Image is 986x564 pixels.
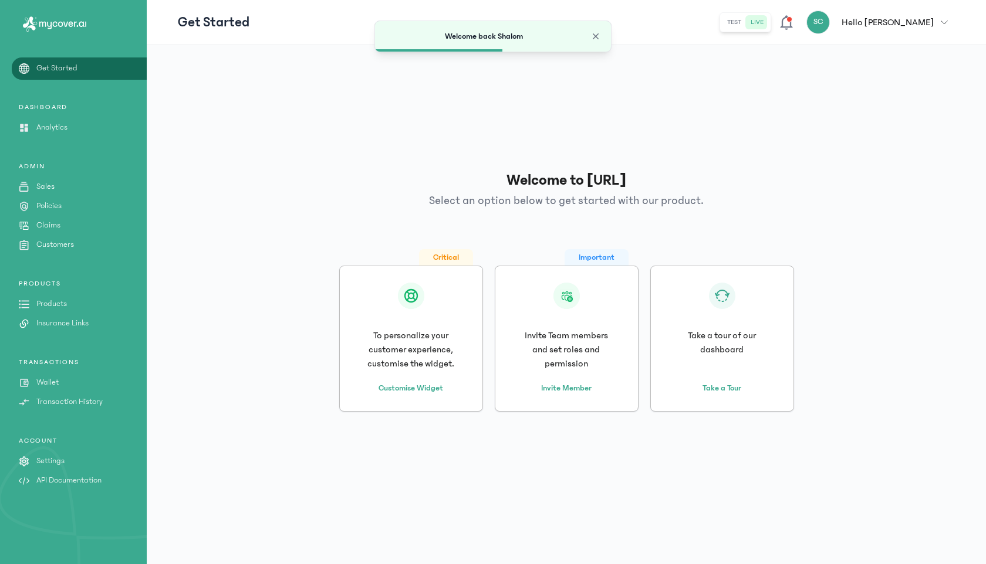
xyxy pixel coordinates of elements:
button: Take a Tour [703,368,741,395]
span: Important [565,249,629,266]
span: Critical [419,249,473,266]
a: Customise Widget [379,382,443,395]
p: Get Started [36,62,77,74]
p: Take a tour of our dashboard [673,328,771,356]
p: Sales [36,181,55,193]
div: SC [806,11,830,34]
a: Invite Member [541,382,592,395]
h1: Welcome to [URL] [506,169,627,192]
span: Welcome back Shalom [445,32,523,41]
p: Customers [36,239,74,251]
p: API Documentation [36,474,102,487]
button: test [722,15,746,29]
button: SCHello [PERSON_NAME] [806,11,955,34]
p: Settings [36,455,65,467]
p: Claims [36,219,60,232]
p: Analytics [36,121,67,134]
p: Invite Team members and set roles and permission [517,328,616,371]
p: Policies [36,200,62,212]
button: live [746,15,768,29]
p: Wallet [36,376,59,389]
p: Get Started [178,13,249,32]
p: Transaction History [36,396,103,408]
p: Products [36,298,67,310]
p: Hello [PERSON_NAME] [842,15,934,29]
p: Select an option below to get started with our product. [429,192,704,209]
p: Insurance Links [36,317,89,329]
p: To personalize your customer experience, customise the widget. [362,328,460,371]
button: Close [590,30,602,42]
